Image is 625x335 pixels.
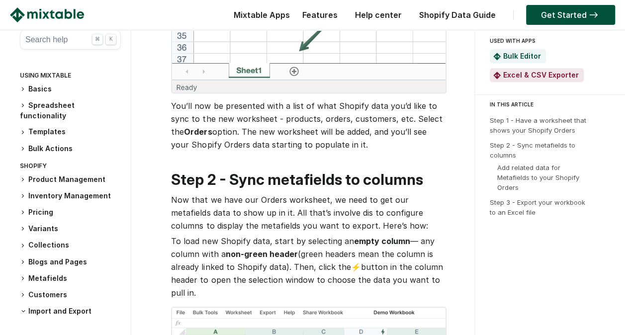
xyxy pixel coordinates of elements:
[20,144,121,154] h3: Bulk Actions
[414,10,501,20] a: Shopify Data Guide
[184,127,212,137] strong: Orders
[20,70,121,84] div: Using Mixtable
[171,99,444,151] p: You’ll now be presented with a list of what Shopify data you’d like to sync to the new worksheet ...
[20,30,121,50] button: Search help ⌘ K
[587,12,600,18] img: arrow-right.svg
[490,100,616,109] div: IN THIS ARTICLE
[20,290,121,300] h3: Customers
[490,141,575,159] a: Step 2 - Sync metafields to columns
[350,10,407,20] a: Help center
[229,7,290,27] div: Mixtable Apps
[493,53,501,60] img: Mixtable Spreadsheet Bulk Editor App
[297,10,343,20] a: Features
[526,5,615,25] a: Get Started
[20,207,121,218] h3: Pricing
[92,34,103,45] div: ⌘
[20,224,121,234] h3: Variants
[493,72,501,79] img: Mixtable Excel & CSV Exporter App
[105,34,116,45] div: K
[20,160,121,174] div: Shopify
[497,164,579,191] a: Add related data for Metafields to your Shopify Orders
[354,236,410,246] strong: empty column
[10,7,84,22] img: Mixtable logo
[503,71,579,79] a: Excel & CSV Exporter
[171,171,444,188] h2: Step 2 - Sync metafields to columns
[20,306,121,316] h3: Import and Export
[20,174,121,185] h3: Product Management
[171,235,444,299] p: To load new Shopify data, start by selecting an — any column with a (green headers mean the colum...
[20,240,121,251] h3: Collections
[490,35,606,47] div: USED WITH APPS
[20,127,121,137] h3: Templates
[490,116,586,134] a: Step 1 - Have a worksheet that shows your Shopify Orders
[20,257,121,267] h3: Blogs and Pages
[171,193,444,232] p: Now that we have our Orders worksheet, we need to get our metafields data to show up in it. All t...
[20,191,121,201] h3: Inventory Management
[351,262,360,272] strong: ⚡️
[225,249,297,259] strong: non-green header
[490,198,585,216] a: Step 3 - Export your workbook to an Excel file
[20,100,121,121] h3: Spreadsheet functionality
[20,84,121,94] h3: Basics
[503,52,541,60] a: Bulk Editor
[20,273,121,284] h3: Metafields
